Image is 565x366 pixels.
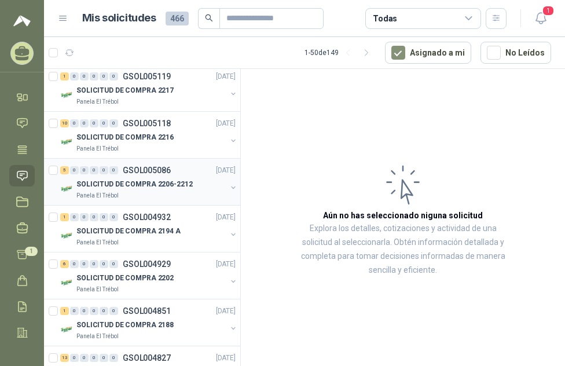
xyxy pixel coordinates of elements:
[299,222,507,277] p: Explora los detalles, cotizaciones y actividad de una solicitud al seleccionarla. Obtén informaci...
[60,229,74,243] img: Company Logo
[60,354,69,362] div: 13
[216,71,236,82] p: [DATE]
[60,163,238,200] a: 5 0 0 0 0 0 GSOL005086[DATE] Company LogoSOLICITUD DE COMPRA 2206-2212Panela El Trébol
[60,213,69,221] div: 1
[80,260,89,268] div: 0
[123,260,171,268] p: GSOL004929
[60,182,74,196] img: Company Logo
[60,72,69,80] div: 1
[109,72,118,80] div: 0
[60,135,74,149] img: Company Logo
[90,213,98,221] div: 0
[373,12,397,25] div: Todas
[60,116,238,153] a: 10 0 0 0 0 0 GSOL005118[DATE] Company LogoSOLICITUD DE COMPRA 2216Panela El Trébol
[70,166,79,174] div: 0
[109,307,118,315] div: 0
[70,213,79,221] div: 0
[25,247,38,256] span: 1
[90,72,98,80] div: 0
[385,42,471,64] button: Asignado a mi
[480,42,551,64] button: No Leídos
[13,14,31,28] img: Logo peakr
[76,332,119,341] p: Panela El Trébol
[109,260,118,268] div: 0
[90,307,98,315] div: 0
[76,320,174,331] p: SOLICITUD DE COMPRA 2188
[60,307,69,315] div: 1
[60,166,69,174] div: 5
[90,166,98,174] div: 0
[109,119,118,127] div: 0
[323,209,483,222] h3: Aún no has seleccionado niguna solicitud
[60,323,74,336] img: Company Logo
[80,213,89,221] div: 0
[100,213,108,221] div: 0
[100,72,108,80] div: 0
[100,260,108,268] div: 0
[82,10,156,27] h1: Mis solicitudes
[76,144,119,153] p: Panela El Trébol
[60,69,238,107] a: 1 0 0 0 0 0 GSOL005119[DATE] Company LogoSOLICITUD DE COMPRA 2217Panela El Trébol
[76,85,174,96] p: SOLICITUD DE COMPRA 2217
[70,119,79,127] div: 0
[166,12,189,25] span: 466
[100,307,108,315] div: 0
[530,8,551,29] button: 1
[60,210,238,247] a: 1 0 0 0 0 0 GSOL004932[DATE] Company LogoSOLICITUD DE COMPRA 2194 APanela El Trébol
[216,118,236,129] p: [DATE]
[304,43,376,62] div: 1 - 50 de 149
[100,354,108,362] div: 0
[76,132,174,143] p: SOLICITUD DE COMPRA 2216
[76,273,174,284] p: SOLICITUD DE COMPRA 2202
[123,213,171,221] p: GSOL004932
[60,119,69,127] div: 10
[216,306,236,317] p: [DATE]
[60,257,238,294] a: 6 0 0 0 0 0 GSOL004929[DATE] Company LogoSOLICITUD DE COMPRA 2202Panela El Trébol
[76,191,119,200] p: Panela El Trébol
[109,213,118,221] div: 0
[60,88,74,102] img: Company Logo
[123,119,171,127] p: GSOL005118
[216,165,236,176] p: [DATE]
[70,72,79,80] div: 0
[9,244,35,265] a: 1
[80,354,89,362] div: 0
[70,260,79,268] div: 0
[109,354,118,362] div: 0
[60,260,69,268] div: 6
[76,285,119,294] p: Panela El Trébol
[80,72,89,80] div: 0
[76,97,119,107] p: Panela El Trébol
[70,307,79,315] div: 0
[109,166,118,174] div: 0
[123,307,171,315] p: GSOL004851
[80,166,89,174] div: 0
[216,259,236,270] p: [DATE]
[100,166,108,174] div: 0
[216,353,236,364] p: [DATE]
[60,276,74,290] img: Company Logo
[123,166,171,174] p: GSOL005086
[216,212,236,223] p: [DATE]
[60,304,238,341] a: 1 0 0 0 0 0 GSOL004851[DATE] Company LogoSOLICITUD DE COMPRA 2188Panela El Trébol
[100,119,108,127] div: 0
[90,354,98,362] div: 0
[123,72,171,80] p: GSOL005119
[123,354,171,362] p: GSOL004827
[542,5,555,16] span: 1
[80,307,89,315] div: 0
[205,14,213,22] span: search
[76,238,119,247] p: Panela El Trébol
[76,226,181,237] p: SOLICITUD DE COMPRA 2194 A
[90,119,98,127] div: 0
[90,260,98,268] div: 0
[80,119,89,127] div: 0
[70,354,79,362] div: 0
[76,179,193,190] p: SOLICITUD DE COMPRA 2206-2212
